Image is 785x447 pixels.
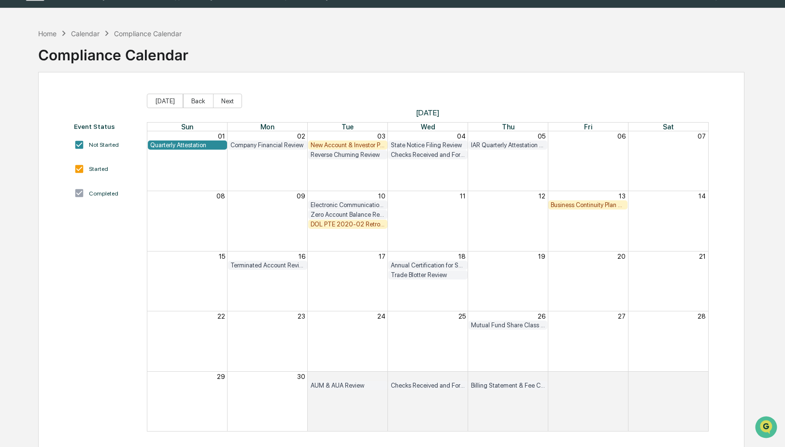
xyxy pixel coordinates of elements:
[617,252,626,260] button: 20
[38,39,188,64] div: Compliance Calendar
[216,192,225,200] button: 08
[147,94,183,108] button: [DATE]
[698,312,706,320] button: 28
[164,77,176,88] button: Start new chat
[699,252,706,260] button: 21
[311,201,385,209] div: Electronic Communication Review
[217,312,225,320] button: 22
[219,252,225,260] button: 15
[71,29,100,38] div: Calendar
[6,136,65,154] a: 🔎Data Lookup
[311,151,385,158] div: Reverse Churning Review
[617,373,626,380] button: 04
[230,141,305,149] div: Company Financial Review
[70,123,78,130] div: 🗄️
[183,94,214,108] button: Back
[460,192,466,200] button: 11
[311,141,385,149] div: New Account & Investor Profile Review
[89,190,118,197] div: Completed
[617,132,626,140] button: 06
[699,192,706,200] button: 14
[538,312,545,320] button: 26
[74,123,137,130] div: Event Status
[538,252,545,260] button: 19
[378,192,385,200] button: 10
[471,321,545,329] div: Mutual Fund Share Class Review
[6,118,66,135] a: 🖐️Preclearance
[96,164,117,171] span: Pylon
[33,74,158,84] div: Start new chat
[311,221,385,228] div: DOL PTE 2020-02 Retrospective Review
[213,94,242,108] button: Next
[66,118,124,135] a: 🗄️Attestations
[458,312,466,320] button: 25
[471,382,545,389] div: Billing Statement & Fee Calculations Report Review
[299,252,305,260] button: 16
[457,373,466,380] button: 02
[391,262,465,269] div: Annual Certification for SAA
[147,122,709,432] div: Month View
[311,211,385,218] div: Zero Account Balance Review
[38,29,57,38] div: Home
[538,132,545,140] button: 05
[377,312,385,320] button: 24
[150,141,225,149] div: Quarterly Attestation
[458,252,466,260] button: 18
[68,163,117,171] a: Powered byPylon
[10,74,27,91] img: 1746055101610-c473b297-6a78-478c-a979-82029cc54cd1
[584,123,592,131] span: Fri
[378,373,385,380] button: 01
[89,141,119,148] div: Not Started
[10,123,17,130] div: 🖐️
[698,132,706,140] button: 07
[618,312,626,320] button: 27
[297,132,305,140] button: 02
[19,122,62,131] span: Preclearance
[539,192,545,200] button: 12
[33,84,122,91] div: We're available if you need us!
[391,271,465,279] div: Trade Blotter Review
[10,141,17,149] div: 🔎
[230,262,305,269] div: Terminated Account Review
[181,123,193,131] span: Sun
[619,192,626,200] button: 13
[297,192,305,200] button: 09
[663,123,674,131] span: Sat
[342,123,354,131] span: Tue
[502,123,514,131] span: Thu
[551,201,625,209] div: Business Continuity Plan Review & Test
[19,140,61,150] span: Data Lookup
[218,132,225,140] button: 01
[391,382,465,389] div: Checks Received and Forwarded Log
[89,166,108,172] div: Started
[260,123,274,131] span: Mon
[311,382,385,389] div: AUM & AUA Review
[10,20,176,36] p: How can we help?
[377,132,385,140] button: 03
[537,373,545,380] button: 03
[114,29,182,38] div: Compliance Calendar
[80,122,120,131] span: Attestations
[754,415,780,441] iframe: Open customer support
[457,132,466,140] button: 04
[421,123,435,131] span: Wed
[698,373,706,380] button: 05
[379,252,385,260] button: 17
[471,141,545,149] div: IAR Quarterly Attestation Review
[391,151,465,158] div: Checks Received and Forwarded Log
[147,108,709,117] span: [DATE]
[391,141,465,149] div: State Notice Filing Review
[217,373,225,380] button: 29
[297,373,305,380] button: 30
[298,312,305,320] button: 23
